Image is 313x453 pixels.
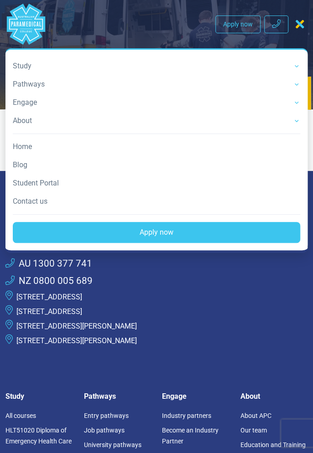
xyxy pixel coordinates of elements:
a: Student Portal [13,174,300,192]
a: All courses [5,412,36,419]
a: Apply now [13,222,300,243]
h5: Pathways [84,392,151,401]
h5: Study [5,392,73,401]
a: [STREET_ADDRESS] [16,293,82,301]
a: Become an Industry Partner [162,427,219,445]
a: Home [13,138,300,156]
a: Pathways [13,75,300,93]
a: Engage [13,93,300,112]
a: Industry partners [162,412,211,419]
a: NZ 0800 005 689 [5,274,93,288]
a: HLT51020 Diploma of Emergency Health Care [5,427,72,445]
a: Australian Paramedical College [5,4,47,45]
a: Blog [13,156,300,174]
h5: About [240,392,308,401]
a: Entry pathways [84,412,129,419]
a: About APC [240,412,271,419]
h5: Engage [162,392,230,401]
a: Our team [240,427,267,434]
a: [STREET_ADDRESS][PERSON_NAME] [16,322,137,330]
a: About [13,112,300,130]
a: Contact us [13,192,300,211]
a: [STREET_ADDRESS][PERSON_NAME] [16,336,137,345]
a: Study [13,57,300,75]
a: University pathways [84,441,141,448]
button: Toggle navigation [292,16,308,32]
a: AU 1300 377 741 [5,257,92,271]
a: Job pathways [84,427,125,434]
a: [STREET_ADDRESS] [16,307,82,316]
a: Apply now [215,15,261,33]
